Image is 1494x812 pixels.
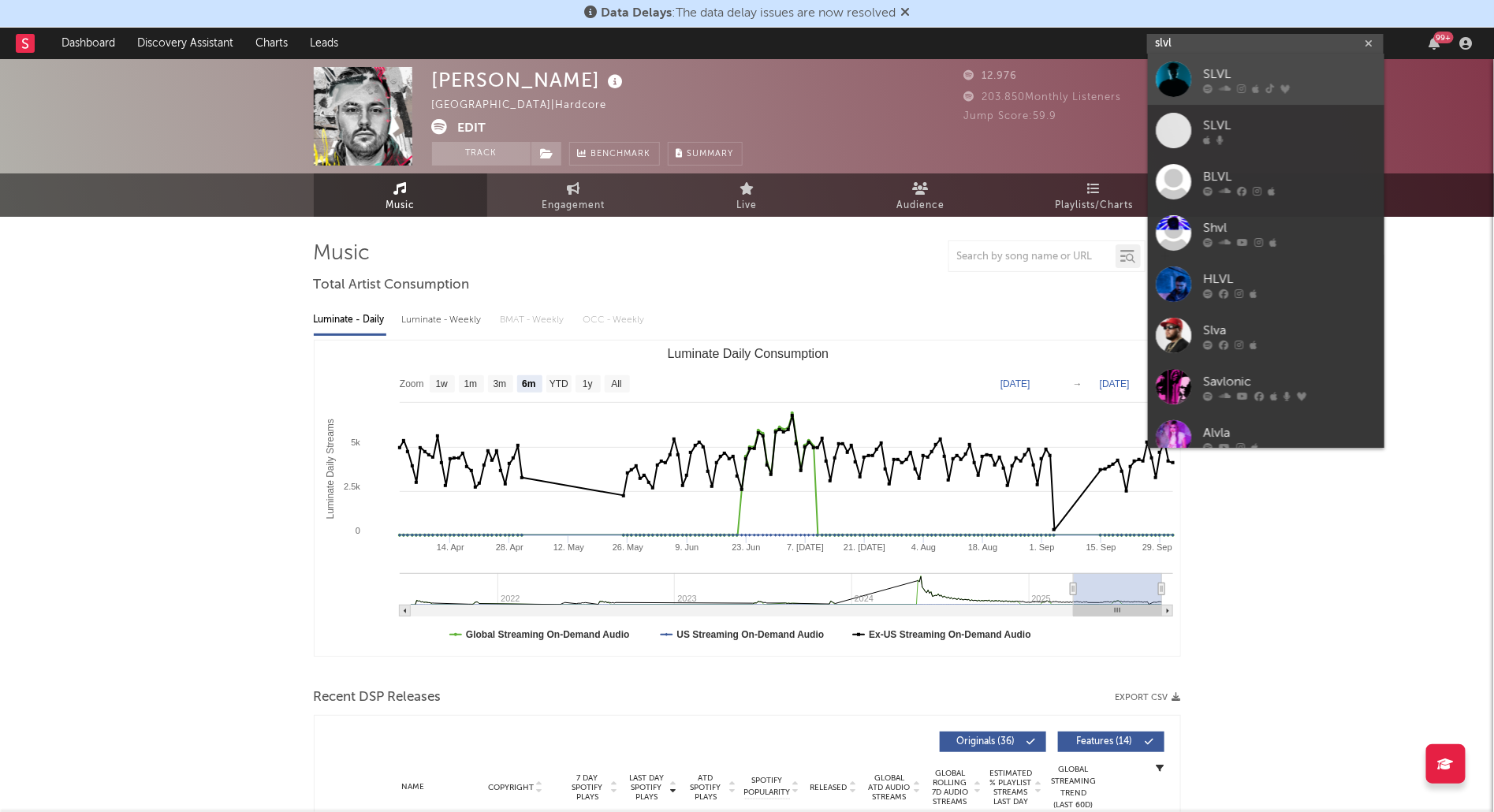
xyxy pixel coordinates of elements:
[542,196,605,215] span: Engagement
[940,732,1046,752] button: Originals(36)
[1429,37,1440,50] button: 99+
[989,769,1033,806] span: Estimated % Playlist Streams Last Day
[964,92,1122,102] span: 203.850 Monthly Listeners
[968,542,997,552] text: 18. Aug
[436,542,464,552] text: 14. Apr
[1100,378,1130,389] text: [DATE]
[869,629,1031,640] text: Ex-US Streaming On-Demand Audio
[929,769,972,806] span: Global Rolling 7D Audio Streams
[1073,378,1082,389] text: →
[1148,156,1384,207] a: BLVL
[1086,542,1116,552] text: 15. Sep
[868,773,911,802] span: Global ATD Audio Streams
[432,67,628,93] div: [PERSON_NAME]
[1116,693,1181,702] button: Export CSV
[553,542,584,552] text: 12. May
[314,688,441,707] span: Recent DSP Releases
[626,773,668,802] span: Last Day Spotify Plays
[668,142,743,166] button: Summary
[1148,310,1384,361] a: Slva
[299,28,349,59] a: Leads
[787,542,824,552] text: 7. [DATE]
[737,196,758,215] span: Live
[676,629,824,640] text: US Streaming On-Demand Audio
[126,28,244,59] a: Discovery Assistant
[591,145,651,164] span: Benchmark
[950,737,1023,747] span: Originals ( 36 )
[488,783,534,792] span: Copyright
[1058,732,1164,752] button: Features(14)
[466,629,630,640] text: Global Streaming On-Demand Audio
[900,7,910,20] span: Dismiss
[386,196,415,215] span: Music
[351,438,360,447] text: 5k
[896,196,944,215] span: Audience
[661,173,834,217] a: Live
[464,379,477,390] text: 1m
[1147,34,1384,54] input: Search for artists
[1203,270,1377,289] div: HLVL
[1434,32,1454,43] div: 99 +
[493,379,506,390] text: 3m
[569,142,660,166] a: Benchmark
[1203,168,1377,187] div: BLVL
[244,28,299,59] a: Charts
[344,482,360,491] text: 2.5k
[1203,117,1377,136] div: SLVL
[1148,207,1384,259] a: Shvl
[549,379,568,390] text: YTD
[495,542,523,552] text: 28. Apr
[601,7,896,20] span: : The data delay issues are now resolved
[314,276,470,295] span: Total Artist Consumption
[743,775,790,799] span: Spotify Popularity
[964,111,1057,121] span: Jump Score: 59.9
[1029,542,1054,552] text: 1. Sep
[687,150,734,158] span: Summary
[567,773,609,802] span: 7 Day Spotify Plays
[432,142,531,166] button: Track
[315,341,1181,656] svg: Luminate Daily Consumption
[458,119,486,139] button: Edit
[1203,424,1377,443] div: Alvla
[810,783,848,792] span: Released
[1148,412,1384,464] a: Alvla
[1203,219,1377,238] div: Shvl
[314,173,487,217] a: Music
[611,379,621,390] text: All
[583,379,593,390] text: 1y
[1148,259,1384,310] a: HLVL
[362,781,465,793] div: Name
[1203,322,1377,341] div: Slva
[911,542,936,552] text: 4. Aug
[402,307,485,333] div: Luminate - Weekly
[1148,54,1384,105] a: SLVL
[601,7,672,20] span: Data Delays
[1055,196,1133,215] span: Playlists/Charts
[732,542,760,552] text: 23. Jun
[1142,542,1172,552] text: 29. Sep
[612,542,643,552] text: 26. May
[685,773,727,802] span: ATD Spotify Plays
[355,526,360,535] text: 0
[1068,737,1141,747] span: Features ( 14 )
[964,71,1018,81] span: 12.976
[1148,361,1384,412] a: Savlonic
[435,379,448,390] text: 1w
[50,28,126,59] a: Dashboard
[1008,173,1181,217] a: Playlists/Charts
[667,347,829,360] text: Luminate Daily Consumption
[1203,65,1377,84] div: SLVL
[432,96,625,115] div: [GEOGRAPHIC_DATA] | Hardcore
[522,379,535,390] text: 6m
[834,173,1008,217] a: Audience
[325,419,336,519] text: Luminate Daily Streams
[844,542,885,552] text: 21. [DATE]
[675,542,699,552] text: 9. Jun
[1203,373,1377,392] div: Savlonic
[949,251,1116,263] input: Search by song name or URL
[487,173,661,217] a: Engagement
[1000,378,1030,389] text: [DATE]
[400,379,424,390] text: Zoom
[314,307,386,333] div: Luminate - Daily
[1148,105,1384,156] a: SLVL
